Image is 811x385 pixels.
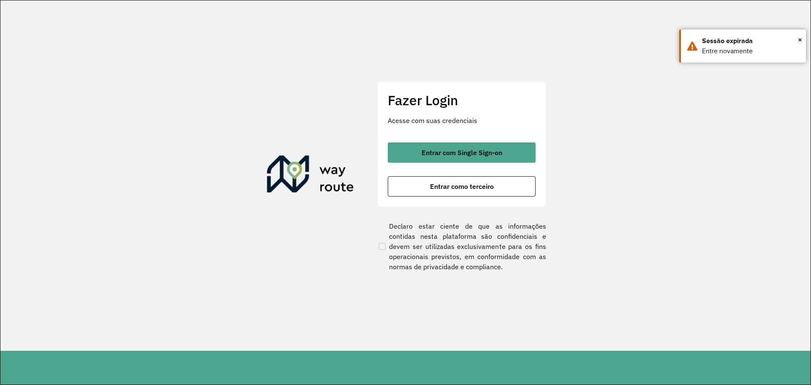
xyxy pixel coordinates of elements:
img: Roteirizador AmbevTech [267,156,354,196]
button: button [388,176,536,197]
span: × [798,33,802,46]
label: Declaro estar ciente de que as informações contidas nesta plataforma são confidenciais e devem se... [377,221,546,272]
button: button [388,142,536,163]
h2: Fazer Login [388,92,536,108]
p: Acesse com suas credenciais [388,115,536,126]
div: Sessão expirada [702,36,800,46]
button: Close [798,33,802,46]
span: Entrar com Single Sign-on [422,149,502,156]
div: Entre novamente [702,46,800,56]
span: Entrar como terceiro [430,183,494,190]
